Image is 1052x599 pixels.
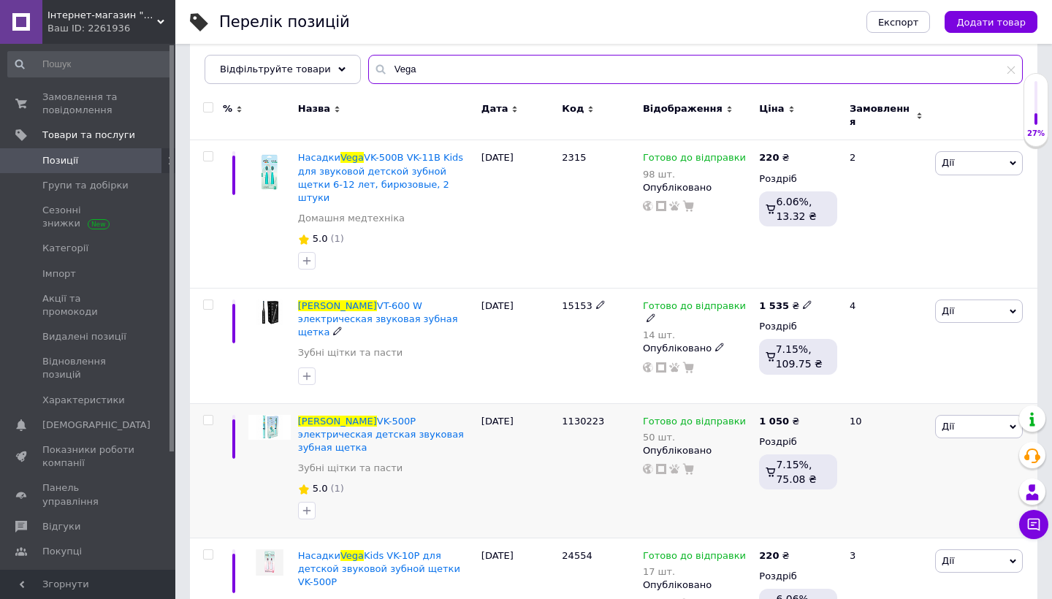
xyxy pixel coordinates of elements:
span: Код [562,102,584,115]
span: Показники роботи компанії [42,443,135,470]
span: Ціна [759,102,784,115]
a: Зубні щітки та пасти [298,346,403,359]
div: Роздріб [759,320,837,333]
div: 50 шт. [643,432,746,443]
span: Назва [298,102,330,115]
span: 1130223 [562,416,604,427]
span: Імпорт [42,267,76,281]
span: Готово до відправки [643,550,746,565]
b: 220 [759,152,779,163]
a: НасадкиVegaKids VK-10P для детской звуковой зубной щетки VK-500P [298,550,460,587]
b: 1 535 [759,300,789,311]
span: % [223,102,232,115]
a: Зубні щітки та пасти [298,462,403,475]
button: Додати товар [945,11,1037,33]
div: 27% [1024,129,1048,139]
span: 15153 [562,300,592,311]
span: (1) [330,483,343,494]
span: Відновлення позицій [42,355,135,381]
span: Інтернет-магазин "Медтехніка" [47,9,157,22]
div: Роздріб [759,570,837,583]
span: Експорт [878,17,919,28]
input: Пошук по назві позиції, артикулу і пошуковим запитам [368,55,1023,84]
div: ₴ [759,151,789,164]
span: Відгуки [42,520,80,533]
span: Відфільтруйте товари [220,64,331,75]
div: 2 [841,140,931,289]
span: Сезонні знижки [42,204,135,230]
span: VK-500B VK-11B Kids для звуковой детской зубной щетки 6-12 лет, бирюзовые, 2 штуки [298,152,463,203]
div: 4 [841,288,931,403]
span: [PERSON_NAME] [298,416,377,427]
span: Готово до відправки [643,152,746,167]
div: 17 шт. [643,566,746,577]
div: Опубліковано [643,181,752,194]
span: Групи та добірки [42,179,129,192]
span: [PERSON_NAME] [298,300,377,311]
span: Відображення [643,102,723,115]
span: Дата [481,102,508,115]
span: Дії [942,555,954,566]
div: 14 шт. [643,329,752,340]
a: [PERSON_NAME]VT-600 W электрическая звуковая зубная щетка [298,300,458,337]
span: 24554 [562,550,592,561]
div: Роздріб [759,435,837,449]
span: Насадки [298,152,340,163]
span: Vega [340,152,364,163]
span: [DEMOGRAPHIC_DATA] [42,419,150,432]
div: 98 шт. [643,169,746,180]
b: 1 050 [759,416,789,427]
span: Насадки [298,550,340,561]
span: Замовлення та повідомлення [42,91,135,117]
span: Додати товар [956,17,1026,28]
a: Домашня медтехніка [298,212,405,225]
span: Дії [942,305,954,316]
span: Видалені позиції [42,330,126,343]
img: VEGA VK-500P электрическая детская звуковая зубная щетка [248,415,291,440]
div: Опубліковано [643,444,752,457]
span: Kids VK-10P для детской звуковой зубной щетки VK-500P [298,550,460,587]
div: ₴ [759,415,799,428]
span: Акції та промокоди [42,292,135,318]
span: Замовлення [850,102,912,129]
a: НасадкиVegaVK-500B VK-11B Kids для звуковой детской зубной щетки 6-12 лет, бирюзовые, 2 штуки [298,152,463,203]
button: Чат з покупцем [1019,510,1048,539]
span: Опубліковані [205,56,281,69]
img: Насадки Vega Kids VK-10P для детской звуковой зубной щетки VK-500P [248,549,291,576]
div: ₴ [759,299,812,313]
span: Готово до відправки [643,300,746,316]
div: Опубліковано [643,579,752,592]
span: Покупці [42,545,82,558]
span: VT-600 W электрическая звуковая зубная щетка [298,300,458,337]
button: Експорт [866,11,931,33]
div: Перелік позицій [219,15,350,30]
b: 220 [759,550,779,561]
div: [DATE] [478,403,559,538]
img: Насадки Vega VK-500B VK-11B Kids для звуковой детской зубной щетки 6-12 лет, бирюзовые, 2 штуки [248,151,291,194]
span: Панель управління [42,481,135,508]
span: 2315 [562,152,586,163]
span: Дії [942,157,954,168]
div: Опубліковано [643,342,752,355]
input: Пошук [7,51,172,77]
span: 5.0 [313,483,328,494]
span: 7.15%, 75.08 ₴ [776,459,816,485]
span: Характеристики [42,394,125,407]
div: ₴ [759,549,789,562]
span: Товари та послуги [42,129,135,142]
div: Ваш ID: 2261936 [47,22,175,35]
span: Дії [942,421,954,432]
span: Готово до відправки [643,416,746,431]
span: 7.15%, 109.75 ₴ [776,343,823,370]
img: VEGA VT-600 W электрическая звуковая зубная щетка [248,299,291,325]
span: 5.0 [313,233,328,244]
div: [DATE] [478,288,559,403]
div: [DATE] [478,140,559,289]
div: Роздріб [759,172,837,186]
div: 10 [841,403,931,538]
span: (1) [330,233,343,244]
span: Категорії [42,242,88,255]
span: VK-500P электрическая детская звуковая зубная щетка [298,416,464,453]
span: 6.06%, 13.32 ₴ [776,196,816,222]
span: Vega [340,550,364,561]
